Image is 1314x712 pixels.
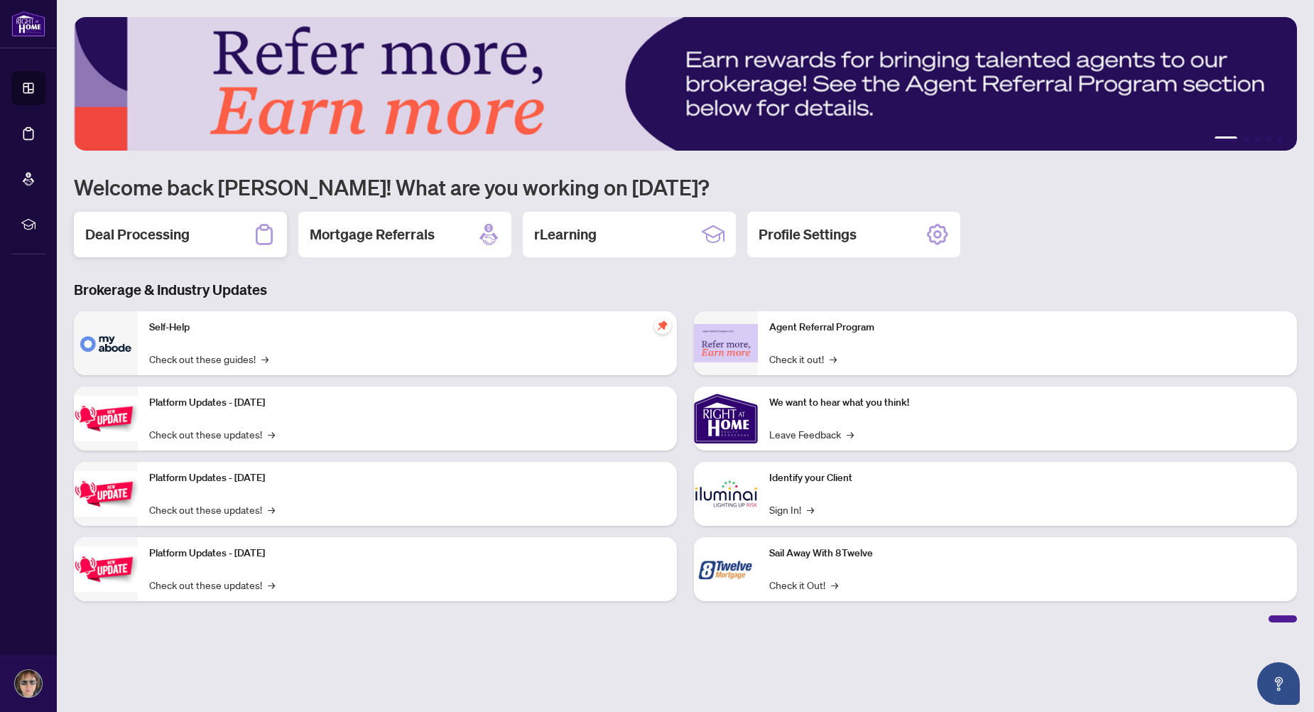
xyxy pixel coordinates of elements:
[11,11,45,37] img: logo
[694,462,758,526] img: Identify your Client
[74,396,138,441] img: Platform Updates - July 21, 2025
[74,546,138,591] img: Platform Updates - June 23, 2025
[769,470,1286,486] p: Identify your Client
[534,225,597,244] h2: rLearning
[85,225,190,244] h2: Deal Processing
[1243,136,1249,142] button: 2
[268,502,275,517] span: →
[149,351,268,367] a: Check out these guides!→
[769,320,1286,335] p: Agent Referral Program
[74,471,138,516] img: Platform Updates - July 8, 2025
[149,546,666,561] p: Platform Updates - [DATE]
[831,577,838,593] span: →
[74,17,1297,151] img: Slide 0
[1215,136,1237,142] button: 1
[149,426,275,442] a: Check out these updates!→
[149,395,666,411] p: Platform Updates - [DATE]
[1266,136,1271,142] button: 4
[1257,662,1300,705] button: Open asap
[694,324,758,363] img: Agent Referral Program
[74,280,1297,300] h3: Brokerage & Industry Updates
[1254,136,1260,142] button: 3
[261,351,268,367] span: →
[654,317,671,334] span: pushpin
[149,320,666,335] p: Self-Help
[769,351,837,367] a: Check it out!→
[74,173,1297,200] h1: Welcome back [PERSON_NAME]! What are you working on [DATE]?
[268,577,275,593] span: →
[310,225,435,244] h2: Mortgage Referrals
[1277,136,1283,142] button: 5
[694,537,758,601] img: Sail Away With 8Twelve
[847,426,854,442] span: →
[769,502,814,517] a: Sign In!→
[694,387,758,451] img: We want to hear what you think!
[807,502,814,517] span: →
[769,395,1286,411] p: We want to hear what you think!
[769,546,1286,561] p: Sail Away With 8Twelve
[149,470,666,486] p: Platform Updates - [DATE]
[74,311,138,375] img: Self-Help
[769,577,838,593] a: Check it Out!→
[149,502,275,517] a: Check out these updates!→
[149,577,275,593] a: Check out these updates!→
[769,426,854,442] a: Leave Feedback→
[268,426,275,442] span: →
[759,225,857,244] h2: Profile Settings
[830,351,837,367] span: →
[15,670,42,697] img: Profile Icon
